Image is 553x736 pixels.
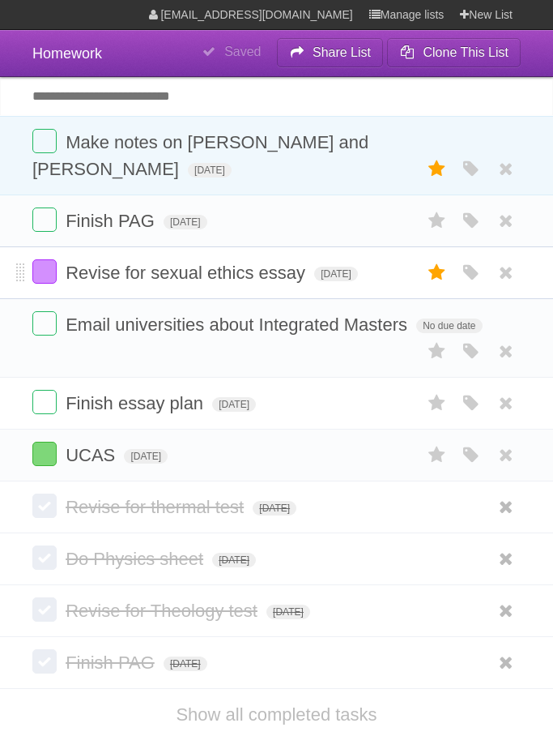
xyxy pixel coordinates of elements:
span: [DATE] [188,163,232,178]
label: Star task [422,442,453,469]
span: [DATE] [253,501,296,516]
label: Done [32,259,57,284]
b: Clone This List [423,45,508,59]
span: [DATE] [164,215,207,229]
label: Star task [422,208,453,234]
span: [DATE] [212,397,256,412]
span: Revise for Theology test [66,601,262,621]
span: Finish PAG [66,653,159,673]
span: Email universities about Integrated Masters [66,315,411,335]
span: Do Physics sheet [66,549,207,569]
label: Done [32,649,57,674]
span: [DATE] [314,267,358,281]
label: Done [32,390,57,414]
span: Revise for thermal test [66,497,248,517]
label: Done [32,494,57,518]
span: Finish PAG [66,211,159,231]
label: Star task [422,390,453,417]
span: Finish essay plan [66,393,207,413]
label: Done [32,208,57,232]
b: Share List [313,45,371,59]
label: Star task [422,259,453,286]
label: Done [32,597,57,622]
label: Done [32,129,57,153]
span: [DATE] [124,449,168,464]
span: No due date [416,319,482,333]
label: Star task [422,156,453,182]
b: Saved [224,45,261,58]
span: Make notes on [PERSON_NAME] and [PERSON_NAME] [32,132,368,179]
a: Show all completed tasks [176,704,376,725]
label: Done [32,311,57,336]
button: Share List [277,38,384,67]
span: UCAS [66,445,119,465]
button: Clone This List [387,38,521,67]
label: Star task [422,338,453,365]
span: [DATE] [164,657,207,671]
label: Done [32,442,57,466]
span: [DATE] [212,553,256,567]
span: [DATE] [266,605,310,619]
span: Homework [32,45,102,62]
span: Revise for sexual ethics essay [66,263,309,283]
label: Done [32,546,57,570]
